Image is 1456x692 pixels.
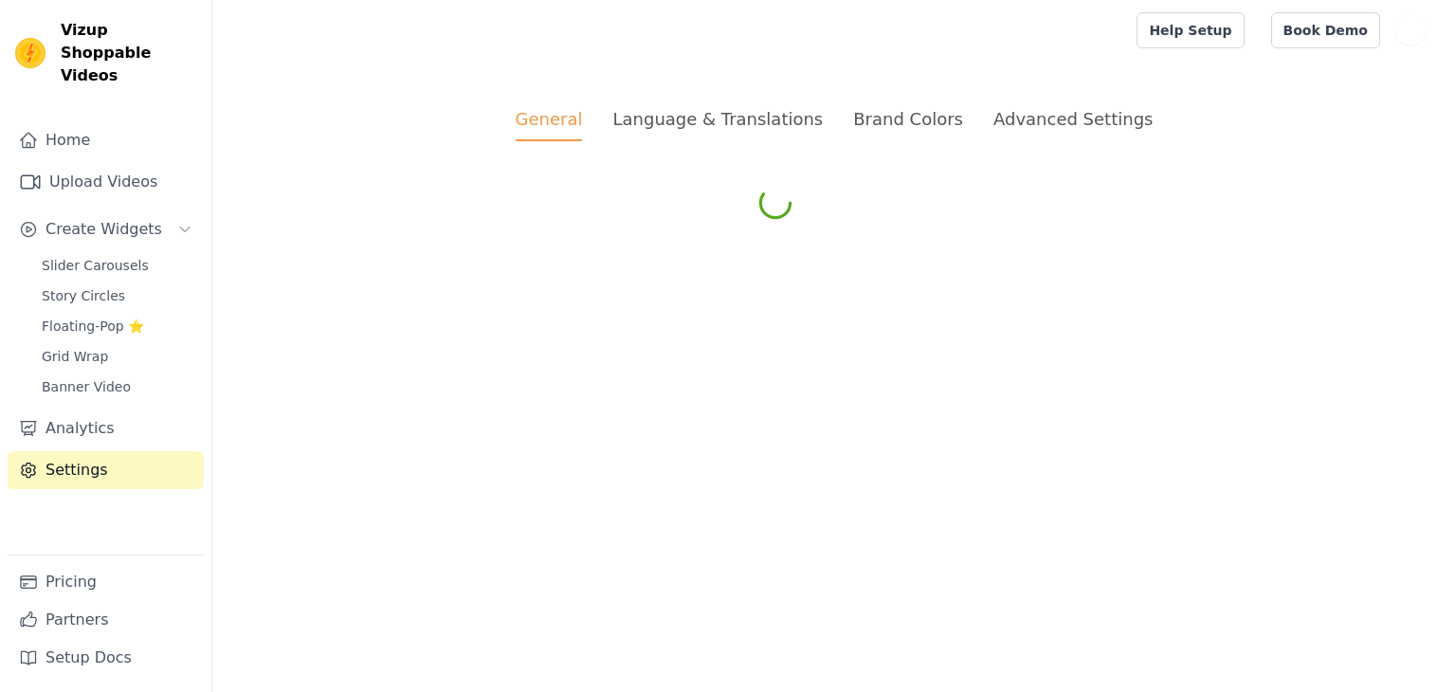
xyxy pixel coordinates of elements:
span: Banner Video [42,377,131,396]
a: Story Circles [30,282,204,309]
a: Home [8,121,204,159]
img: Vizup [15,38,45,68]
a: Settings [8,451,204,489]
span: Create Widgets [45,218,162,241]
a: Grid Wrap [30,343,204,370]
a: Analytics [8,410,204,447]
span: Floating-Pop ⭐ [42,317,144,336]
a: Floating-Pop ⭐ [30,313,204,339]
a: Pricing [8,563,204,601]
span: Slider Carousels [42,256,149,275]
a: Banner Video [30,373,204,400]
div: Language & Translations [612,106,823,132]
span: Grid Wrap [42,347,108,366]
a: Partners [8,601,204,639]
a: Upload Videos [8,163,204,201]
a: Setup Docs [8,639,204,677]
div: Advanced Settings [993,106,1153,132]
a: Slider Carousels [30,252,204,279]
div: Brand Colors [853,106,963,132]
a: Help Setup [1137,12,1244,48]
button: Create Widgets [8,210,204,248]
div: General [516,106,583,141]
span: Vizup Shoppable Videos [61,19,196,87]
span: Story Circles [42,286,125,305]
a: Book Demo [1271,12,1380,48]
